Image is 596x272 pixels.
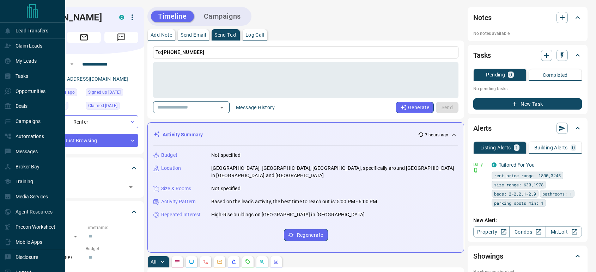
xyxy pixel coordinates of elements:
a: Tailored For You [499,162,535,168]
span: Message [104,32,138,43]
span: beds: 2-2,2.1-2.9 [494,190,536,197]
svg: Push Notification Only [473,168,478,173]
p: Not specified [211,152,241,159]
span: Email [67,32,101,43]
div: Sun Jul 27 2025 [86,102,138,112]
span: Claimed [DATE] [88,102,117,109]
p: 0 [572,145,575,150]
p: Send Email [181,32,206,37]
div: Tasks [473,47,582,64]
p: Log Call [245,32,264,37]
h2: Tasks [473,50,491,61]
p: Send Text [214,32,237,37]
a: Condos [509,226,546,237]
h1: [PERSON_NAME] [30,12,109,23]
p: Repeated Interest [161,211,201,218]
p: Activity Pattern [161,198,196,205]
div: condos.ca [492,162,497,167]
button: New Task [473,98,582,110]
div: Alerts [473,120,582,137]
p: Based on the lead's activity, the best time to reach out is: 5:00 PM - 6:00 PM [211,198,377,205]
div: Showings [473,248,582,265]
p: To: [153,46,458,58]
span: [PHONE_NUMBER] [162,49,204,55]
button: Campaigns [197,11,248,22]
svg: Opportunities [259,259,265,265]
svg: Listing Alerts [231,259,237,265]
div: Renter [30,115,138,128]
p: Budget: [86,246,138,252]
h2: Showings [473,251,503,262]
span: Signed up [DATE] [88,89,121,96]
p: Timeframe: [86,224,138,231]
svg: Lead Browsing Activity [189,259,194,265]
p: Add Note [151,32,172,37]
span: bathrooms: 1 [542,190,572,197]
p: Activity Summary [163,131,203,138]
svg: Calls [203,259,208,265]
button: Open [217,103,227,112]
button: Generate [396,102,434,113]
div: Criteria [30,203,138,220]
h2: Alerts [473,123,492,134]
p: No notes available [473,30,582,37]
p: Size & Rooms [161,185,191,192]
div: Just Browsing [30,134,138,147]
h2: Notes [473,12,492,23]
a: [EMAIL_ADDRESS][DOMAIN_NAME] [49,76,128,82]
div: Notes [473,9,582,26]
a: Mr.Loft [546,226,582,237]
button: Open [126,182,136,192]
div: condos.ca [119,15,124,20]
span: size range: 630,1978 [494,181,543,188]
p: No pending tasks [473,84,582,94]
svg: Notes [175,259,180,265]
svg: Emails [217,259,223,265]
p: Pending [486,72,505,77]
button: Message History [232,102,279,113]
div: Fri Apr 02 2021 [86,88,138,98]
p: Location [161,165,181,172]
p: Listing Alerts [480,145,511,150]
button: Open [68,60,76,68]
p: [GEOGRAPHIC_DATA], [GEOGRAPHIC_DATA], [GEOGRAPHIC_DATA], specifically around [GEOGRAPHIC_DATA] in... [211,165,458,179]
a: Property [473,226,510,237]
span: parking spots min: 1 [494,199,543,206]
button: Timeline [151,11,194,22]
p: 7 hours ago [425,132,448,138]
p: Building Alerts [534,145,568,150]
p: High-Rise buildings on [GEOGRAPHIC_DATA] in [GEOGRAPHIC_DATA] [211,211,365,218]
button: Regenerate [284,229,328,241]
p: Not specified [211,185,241,192]
p: New Alert: [473,217,582,224]
p: 1 [515,145,518,150]
div: Activity Summary7 hours ago [153,128,458,141]
svg: Agent Actions [273,259,279,265]
p: Budget [161,152,177,159]
p: All [151,259,156,264]
p: 0 [509,72,512,77]
p: Completed [543,73,568,78]
div: Tags [30,160,138,177]
p: Daily [473,161,487,168]
span: rent price range: 1800,3245 [494,172,561,179]
svg: Requests [245,259,251,265]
